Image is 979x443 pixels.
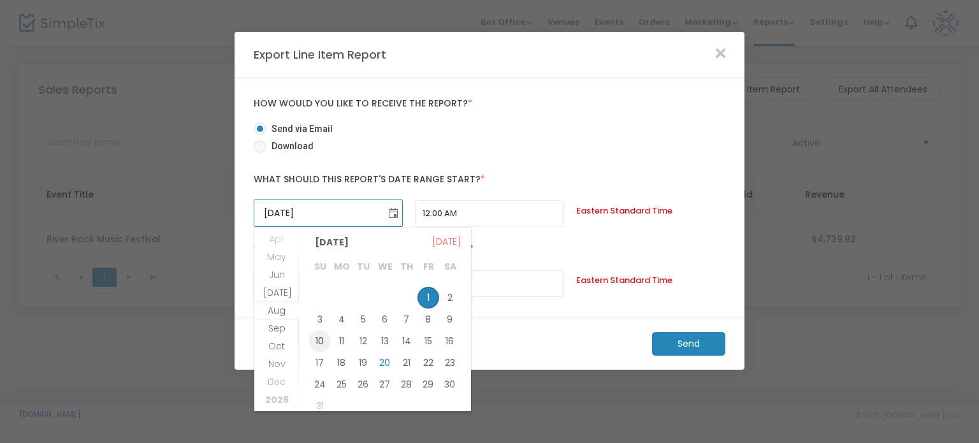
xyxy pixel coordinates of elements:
[439,352,461,374] td: Saturday, August 23, 2025
[396,309,417,330] td: Thursday, August 7, 2025
[268,340,285,352] span: Oct
[331,309,352,330] span: 4
[268,375,286,388] span: Dec
[352,309,374,330] span: 5
[415,270,564,297] input: Select Time
[352,330,374,352] td: Tuesday, August 12, 2025
[309,374,331,395] span: 24
[309,395,331,417] td: Sunday, August 31, 2025
[309,309,331,330] span: 3
[415,200,564,227] input: Select Time
[309,395,331,417] span: 31
[331,352,352,374] td: Monday, August 18, 2025
[417,374,439,395] td: Friday, August 29, 2025
[374,352,396,374] td: Wednesday, August 20, 2025
[439,309,461,330] td: Saturday, August 9, 2025
[396,330,417,352] td: Thursday, August 14, 2025
[247,46,393,63] m-panel-title: Export Line Item Report
[263,286,292,299] span: [DATE]
[254,167,725,193] label: What should this report's date range start?
[331,352,352,374] span: 18
[268,304,286,317] span: Aug
[439,330,461,352] span: 16
[396,352,417,374] td: Thursday, August 21, 2025
[417,352,439,374] td: Friday, August 22, 2025
[309,330,331,352] span: 10
[417,352,439,374] span: 22
[266,122,333,136] span: Send via Email
[267,251,286,263] span: May
[374,330,396,352] td: Wednesday, August 13, 2025
[417,330,439,352] span: 15
[417,287,439,309] span: 1
[417,309,439,330] td: Friday, August 8, 2025
[268,358,286,370] span: Nov
[269,233,284,245] span: Apr
[309,374,331,395] td: Sunday, August 24, 2025
[396,330,417,352] span: 14
[309,330,331,352] td: Sunday, August 10, 2025
[652,332,725,356] m-button: Send
[439,374,461,395] td: Saturday, August 30, 2025
[269,268,285,281] span: Jun
[352,309,374,330] td: Tuesday, August 5, 2025
[374,309,396,330] span: 6
[374,374,396,395] span: 27
[352,374,374,395] td: Tuesday, August 26, 2025
[268,322,286,335] span: Sep
[417,309,439,330] span: 8
[309,352,331,374] td: Sunday, August 17, 2025
[254,200,384,226] input: Select date
[439,330,461,352] td: Saturday, August 16, 2025
[331,330,352,352] td: Monday, August 11, 2025
[352,330,374,352] span: 12
[331,309,352,330] td: Monday, August 4, 2025
[309,309,331,330] td: Sunday, August 3, 2025
[352,352,374,374] td: Tuesday, August 19, 2025
[265,393,289,406] span: 2026
[254,236,725,263] label: What should this report's date range end?
[374,309,396,330] td: Wednesday, August 6, 2025
[570,274,732,287] div: Eastern Standard Time
[235,32,744,78] m-panel-header: Export Line Item Report
[417,374,439,395] span: 29
[396,374,417,395] td: Thursday, August 28, 2025
[439,287,461,309] span: 2
[331,330,352,352] span: 11
[396,374,417,395] span: 28
[266,140,314,153] span: Download
[331,374,352,395] td: Monday, August 25, 2025
[417,330,439,352] td: Friday, August 15, 2025
[309,258,461,287] th: [DATE]
[439,352,461,374] span: 23
[309,352,331,374] span: 17
[384,200,402,226] button: Toggle calendar
[396,352,417,374] span: 21
[439,287,461,309] td: Saturday, August 2, 2025
[352,374,374,395] span: 26
[309,233,354,252] span: [DATE]
[439,374,461,395] span: 30
[254,98,725,110] label: How would you like to receive the report?
[417,287,439,309] td: Friday, August 1, 2025
[352,352,374,374] span: 19
[432,233,461,251] span: [DATE]
[396,309,417,330] span: 7
[570,205,732,217] div: Eastern Standard Time
[331,374,352,395] span: 25
[439,309,461,330] span: 9
[374,374,396,395] td: Wednesday, August 27, 2025
[374,330,396,352] span: 13
[374,352,396,374] span: 20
